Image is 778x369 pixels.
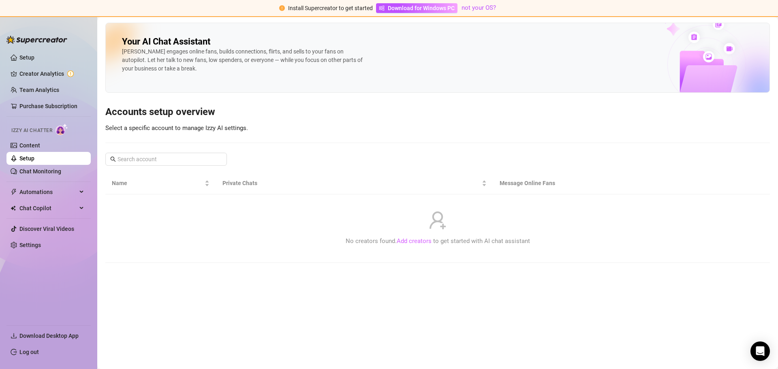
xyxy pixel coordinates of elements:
[428,211,447,230] span: user-add
[388,4,455,13] span: Download for Windows PC
[216,172,493,194] th: Private Chats
[750,341,770,361] div: Open Intercom Messenger
[19,142,40,149] a: Content
[56,124,68,135] img: AI Chatter
[493,172,678,194] th: Message Online Fans
[19,155,34,162] a: Setup
[19,349,39,355] a: Log out
[19,54,34,61] a: Setup
[110,156,116,162] span: search
[19,168,61,175] a: Chat Monitoring
[279,5,285,11] span: exclamation-circle
[397,237,432,245] a: Add creators
[122,36,210,47] h2: Your AI Chat Assistant
[11,189,17,195] span: thunderbolt
[11,127,52,134] span: Izzy AI Chatter
[288,5,373,11] span: Install Supercreator to get started
[19,186,77,198] span: Automations
[105,106,770,119] h3: Accounts setup overview
[462,4,496,11] a: not your OS?
[112,179,203,188] span: Name
[105,172,216,194] th: Name
[6,36,67,44] img: logo-BBDzfeDw.svg
[376,3,457,13] a: Download for Windows PC
[105,124,248,132] span: Select a specific account to manage Izzy AI settings.
[19,226,74,232] a: Discover Viral Videos
[19,202,77,215] span: Chat Copilot
[19,333,79,339] span: Download Desktop App
[19,100,84,113] a: Purchase Subscription
[19,242,41,248] a: Settings
[11,333,17,339] span: download
[222,179,480,188] span: Private Chats
[122,47,365,73] div: [PERSON_NAME] engages online fans, builds connections, flirts, and sells to your fans on autopilo...
[19,67,84,80] a: Creator Analytics exclamation-circle
[11,205,16,211] img: Chat Copilot
[118,155,216,164] input: Search account
[379,5,385,11] span: windows
[644,10,769,92] img: ai-chatter-content-library-cLFOSyPT.png
[19,87,59,93] a: Team Analytics
[346,237,530,246] span: No creators found. to get started with AI chat assistant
